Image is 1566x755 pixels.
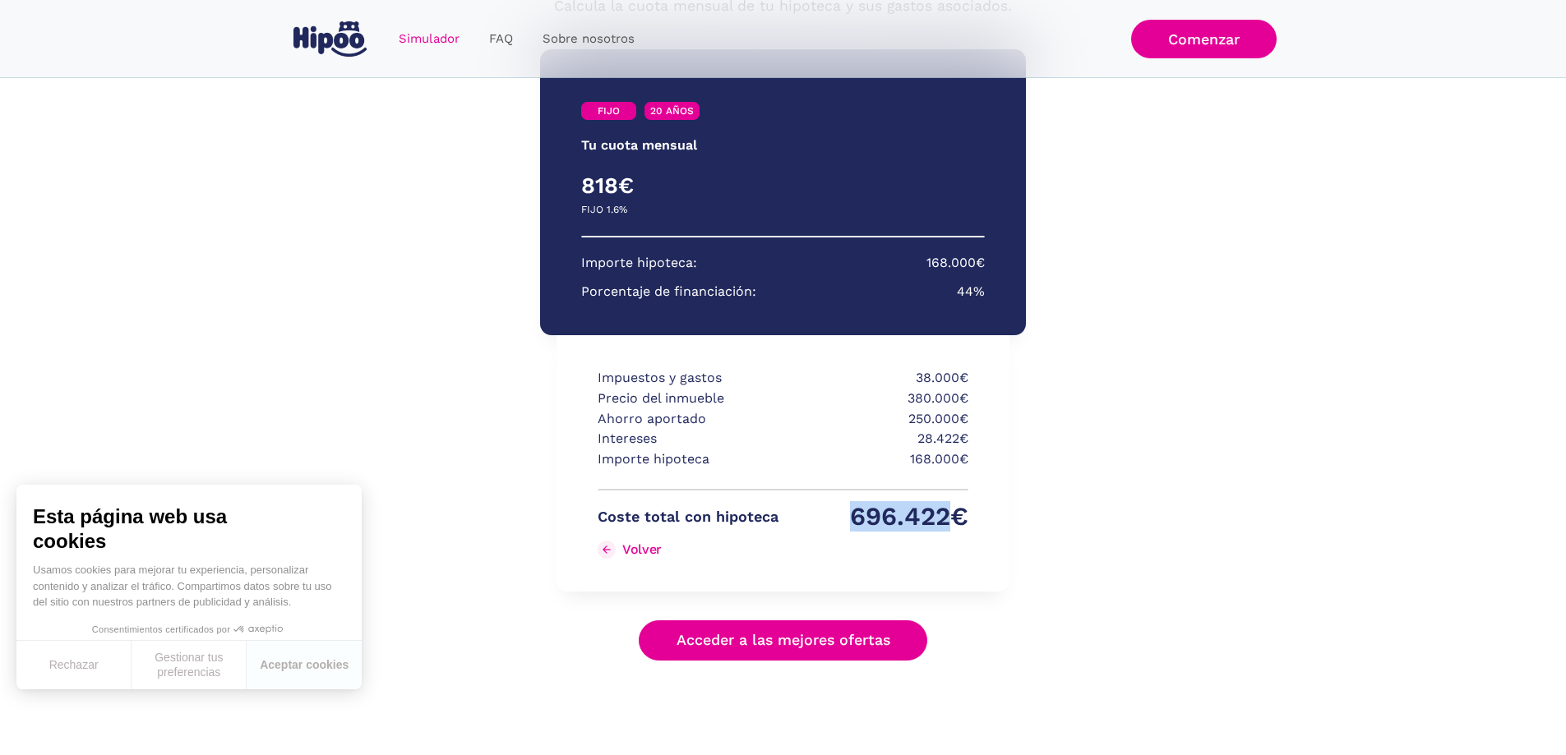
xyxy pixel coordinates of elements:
[788,449,968,470] p: 168.000€
[290,15,371,63] a: home
[598,429,778,449] p: Intereses
[598,409,778,430] p: Ahorro aportado
[957,282,985,302] p: 44%
[581,200,627,220] p: FIJO 1.6%
[581,136,697,156] p: Tu cuota mensual
[384,23,474,55] a: Simulador
[639,620,928,661] a: Acceder a las mejores ofertas
[1131,20,1277,58] a: Comenzar
[598,507,778,527] p: Coste total con hipoteca
[581,253,697,274] p: Importe hipoteca:
[598,389,778,409] p: Precio del inmueble
[788,409,968,430] p: 250.000€
[788,389,968,409] p: 380.000€
[598,368,778,389] p: Impuestos y gastos
[474,23,528,55] a: FAQ
[581,102,636,120] a: FIJO
[926,253,985,274] p: 168.000€
[581,172,783,200] h4: 818€
[528,23,649,55] a: Sobre nosotros
[581,282,756,302] p: Porcentaje de financiación:
[644,102,700,120] a: 20 AÑOS
[598,536,778,563] a: Volver
[413,33,1153,693] div: Simulador Form success
[788,368,968,389] p: 38.000€
[788,507,968,527] p: 696.422€
[622,541,662,557] div: Volver
[598,449,778,470] p: Importe hipoteca
[788,429,968,449] p: 28.422€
